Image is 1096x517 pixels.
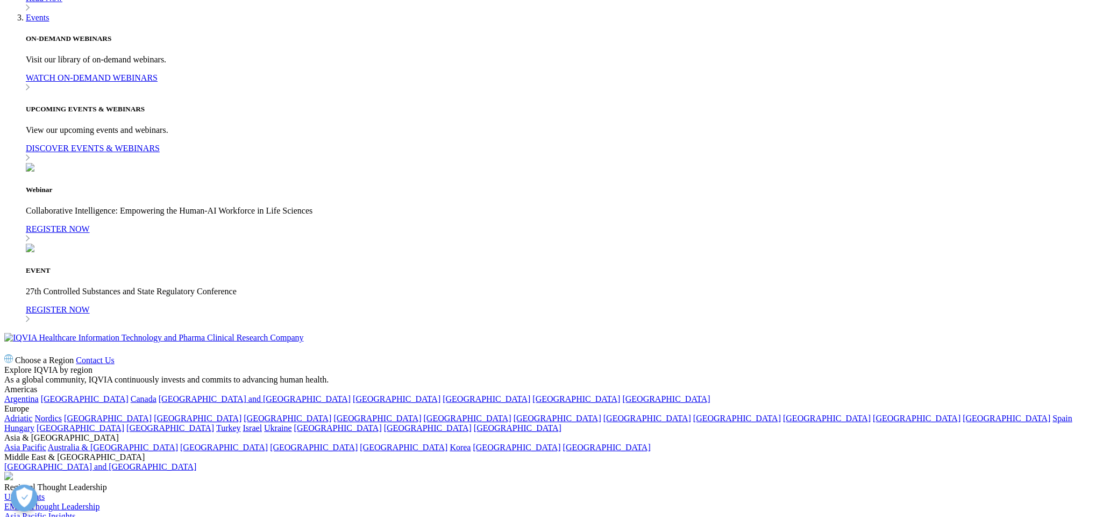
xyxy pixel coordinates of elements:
[26,186,1092,194] h5: Webinar
[26,266,1092,275] h5: EVENT
[294,423,382,433] a: [GEOGRAPHIC_DATA]
[11,485,38,512] button: Open Preferences
[26,73,1092,93] a: WATCH ON-DEMAND WEBINARS
[474,423,561,433] a: [GEOGRAPHIC_DATA]
[26,13,49,22] a: Events
[443,394,530,403] a: [GEOGRAPHIC_DATA]
[334,414,422,423] a: [GEOGRAPHIC_DATA]
[131,394,156,403] a: Canada
[4,462,196,471] a: [GEOGRAPHIC_DATA] and [GEOGRAPHIC_DATA]
[360,443,447,452] a: [GEOGRAPHIC_DATA]
[4,483,1092,492] div: Regional Thought Leadership
[243,423,262,433] a: Israel
[180,443,268,452] a: [GEOGRAPHIC_DATA]
[34,414,62,423] a: Nordics
[783,414,871,423] a: [GEOGRAPHIC_DATA]
[216,423,241,433] a: Turkey
[264,423,292,433] a: Ukraine
[15,356,74,365] span: Choose a Region
[4,404,1092,414] div: Europe
[154,414,241,423] a: [GEOGRAPHIC_DATA]
[26,55,1092,65] p: Visit our library of on-demand webinars.
[48,443,178,452] a: Australia & [GEOGRAPHIC_DATA]
[4,492,45,501] a: US Insights
[603,414,691,423] a: [GEOGRAPHIC_DATA]
[37,423,124,433] a: [GEOGRAPHIC_DATA]
[159,394,351,403] a: [GEOGRAPHIC_DATA] and [GEOGRAPHIC_DATA]
[76,356,115,365] a: Contact Us
[26,224,1092,244] a: REGISTER NOW
[514,414,601,423] a: [GEOGRAPHIC_DATA]
[4,423,34,433] a: Hungary
[4,472,13,480] img: 2093_analyzing-data-using-big-screen-display-and-laptop.png
[450,443,471,452] a: Korea
[353,394,440,403] a: [GEOGRAPHIC_DATA]
[533,394,621,403] a: [GEOGRAPHIC_DATA]
[26,125,1092,135] p: View our upcoming events and webinars.
[26,287,1092,296] p: 27th Controlled Substances and State Regulatory Conference
[1053,414,1072,423] a: Spain
[4,385,1092,394] div: Americas
[4,365,1092,375] div: Explore IQVIA by region
[4,333,304,343] img: IQVIA Healthcare Information Technology and Pharma Clinical Research Company
[4,394,39,403] a: Argentina
[963,414,1051,423] a: [GEOGRAPHIC_DATA]
[384,423,472,433] a: [GEOGRAPHIC_DATA]
[4,433,1092,443] div: Asia & [GEOGRAPHIC_DATA]
[64,414,152,423] a: [GEOGRAPHIC_DATA]
[26,244,34,252] img: 132_pharmaceutircal-research.jpg
[424,414,511,423] a: [GEOGRAPHIC_DATA]
[4,452,1092,462] div: Middle East & [GEOGRAPHIC_DATA]
[244,414,331,423] a: [GEOGRAPHIC_DATA]
[26,305,1092,324] a: REGISTER NOW
[693,414,781,423] a: [GEOGRAPHIC_DATA]
[26,105,1092,114] h5: UPCOMING EVENTS & WEBINARS
[26,163,34,172] img: 4070_futuristic-telemedicine-services-using-ai-diagnostic-tools_navigation.jpg
[623,394,710,403] a: [GEOGRAPHIC_DATA]
[270,443,358,452] a: [GEOGRAPHIC_DATA]
[41,394,129,403] a: [GEOGRAPHIC_DATA]
[873,414,960,423] a: [GEOGRAPHIC_DATA]
[26,144,1092,163] a: DISCOVER EVENTS & WEBINARS
[4,502,99,511] a: EMEA Thought Leadership
[4,375,1092,385] div: As a global community, IQVIA continuously invests and commits to advancing human health.
[4,443,46,452] a: Asia Pacific
[473,443,561,452] a: [GEOGRAPHIC_DATA]
[4,414,32,423] a: Adriatic
[26,206,1092,216] p: Collaborative Intelligence: Empowering the Human-AI Workforce in Life Sciences
[563,443,651,452] a: [GEOGRAPHIC_DATA]
[126,423,214,433] a: [GEOGRAPHIC_DATA]
[26,34,1092,43] h5: ON-DEMAND WEBINARS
